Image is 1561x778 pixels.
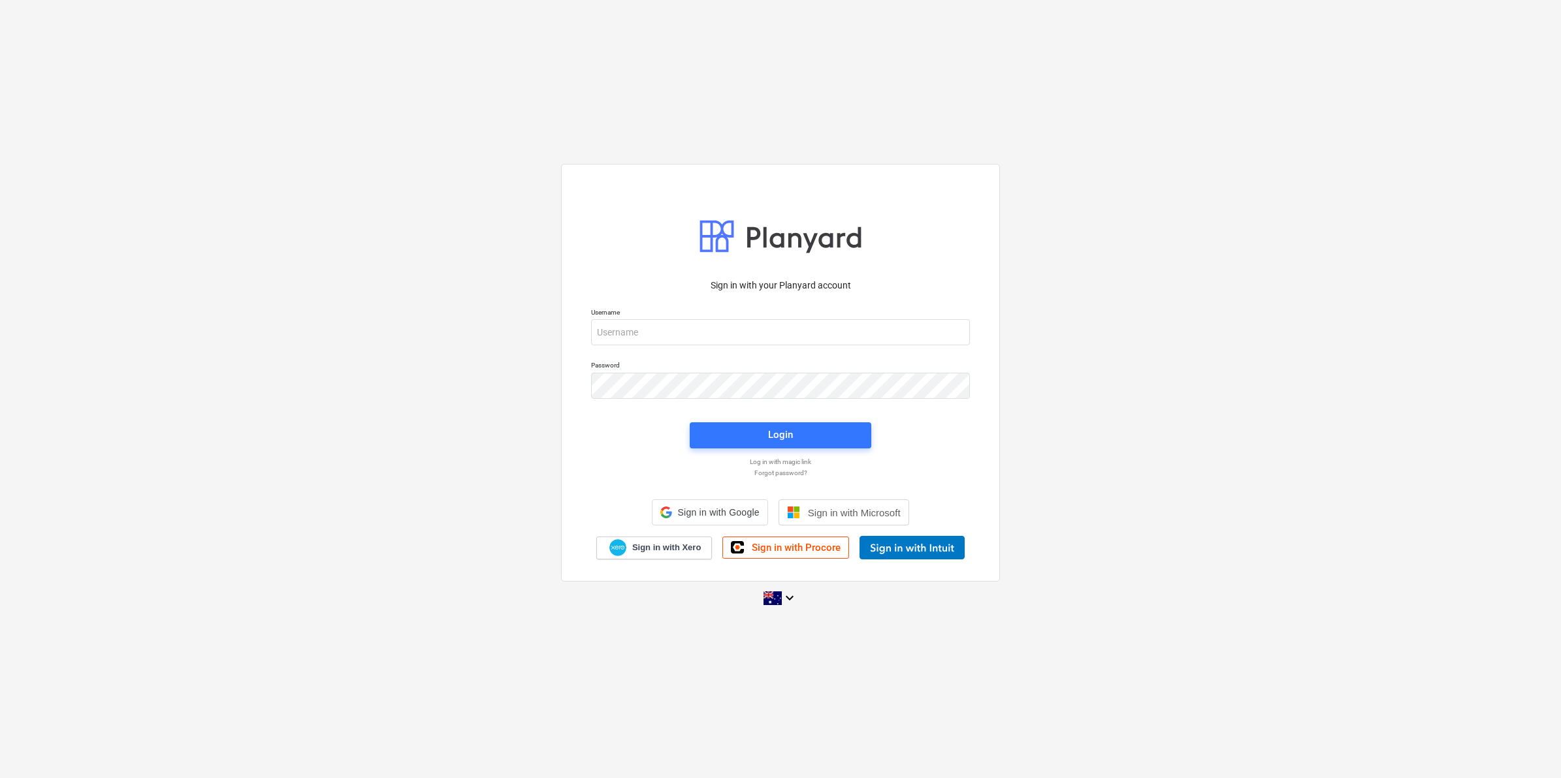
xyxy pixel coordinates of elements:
button: Login [690,422,871,448]
img: Microsoft logo [787,506,800,519]
a: Sign in with Xero [596,537,713,559]
div: Sign in with Google [652,499,767,525]
span: Sign in with Procore [752,542,841,553]
p: Username [591,308,970,319]
input: Username [591,319,970,345]
a: Log in with magic link [585,458,976,466]
span: Sign in with Google [677,507,759,518]
span: Sign in with Microsoft [808,507,901,518]
p: Password [591,361,970,372]
span: Sign in with Xero [632,542,701,553]
img: Xero logo [609,539,626,557]
i: keyboard_arrow_down [782,590,797,606]
a: Sign in with Procore [722,537,849,559]
a: Forgot password? [585,469,976,477]
p: Sign in with your Planyard account [591,279,970,292]
div: Login [768,426,793,443]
